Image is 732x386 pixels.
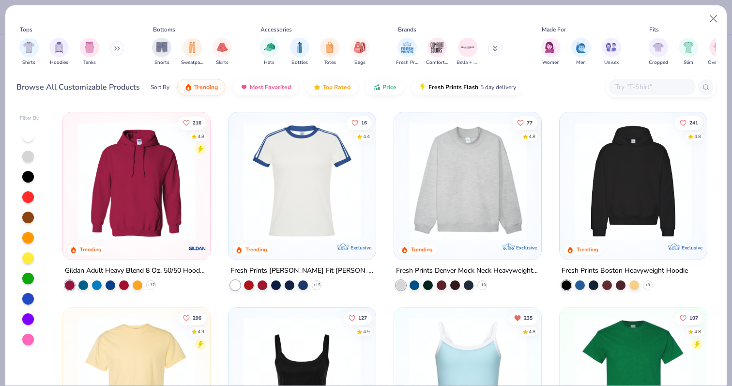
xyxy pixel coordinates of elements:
[679,38,698,66] div: filter for Slim
[457,59,479,66] span: Bella + Canvas
[65,265,208,277] div: Gildan Adult Heavy Blend 8 Oz. 50/50 Hooded Sweatshirt
[363,328,370,335] div: 4.9
[396,38,418,66] div: filter for Fresh Prints
[527,120,533,125] span: 77
[324,59,336,66] span: Totes
[645,282,650,288] span: + 9
[264,42,275,53] img: Hats Image
[426,38,448,66] button: filter button
[694,328,701,335] div: 4.8
[313,83,321,91] img: TopRated.gif
[649,38,668,66] button: filter button
[396,265,539,277] div: Fresh Prints Denver Mock Neck Heavyweight Sweatshirt
[347,116,372,129] button: Like
[576,59,586,66] span: Men
[16,81,140,93] div: Browse All Customizable Products
[708,38,730,66] button: filter button
[684,59,693,66] span: Slim
[457,38,479,66] div: filter for Bella + Canvas
[320,38,339,66] div: filter for Totes
[426,38,448,66] div: filter for Comfort Colors
[20,25,32,34] div: Tops
[419,83,427,91] img: flash.gif
[542,25,566,34] div: Made For
[154,59,169,66] span: Shorts
[689,120,698,125] span: 241
[179,116,207,129] button: Like
[614,81,689,93] input: Try "T-Shirt"
[426,59,448,66] span: Comfort Colors
[152,38,171,66] button: filter button
[49,38,69,66] button: filter button
[179,311,207,324] button: Like
[84,42,95,53] img: Tanks Image
[675,311,703,324] button: Like
[323,83,351,91] span: Top Rated
[19,38,39,66] div: filter for Shirts
[704,10,723,28] button: Close
[708,59,730,66] span: Oversized
[181,38,203,66] div: filter for Sweatpants
[571,38,591,66] button: filter button
[604,59,619,66] span: Unisex
[50,59,68,66] span: Hoodies
[351,245,371,251] span: Exclusive
[460,40,475,55] img: Bella + Canvas Image
[198,133,205,140] div: 4.8
[259,38,279,66] button: filter button
[382,83,396,91] span: Price
[156,42,168,53] img: Shorts Image
[188,239,207,258] img: Gildan logo
[602,38,621,66] button: filter button
[54,42,64,53] img: Hoodies Image
[529,328,535,335] div: 4.8
[602,38,621,66] div: filter for Unisex
[80,38,99,66] div: filter for Tanks
[649,38,668,66] div: filter for Cropped
[509,311,537,324] button: Unlike
[398,25,416,34] div: Brands
[291,59,308,66] span: Bottles
[216,59,229,66] span: Skirts
[531,122,659,240] img: a90f7c54-8796-4cb2-9d6e-4e9644cfe0fe
[151,83,169,92] div: Sort By
[238,122,366,240] img: e5540c4d-e74a-4e58-9a52-192fe86bec9f
[675,116,703,129] button: Like
[545,42,556,53] img: Women Image
[366,79,404,95] button: Price
[689,315,698,320] span: 107
[177,79,225,95] button: Trending
[396,38,418,66] button: filter button
[649,25,659,34] div: Fits
[217,42,228,53] img: Skirts Image
[290,38,309,66] button: filter button
[681,245,702,251] span: Exclusive
[213,38,232,66] div: filter for Skirts
[324,42,335,53] img: Totes Image
[649,59,668,66] span: Cropped
[240,83,248,91] img: most_fav.gif
[354,59,366,66] span: Bags
[430,40,444,55] img: Comfort Colors Image
[428,83,478,91] span: Fresh Prints Flash
[187,42,198,53] img: Sweatpants Image
[213,38,232,66] button: filter button
[73,122,200,240] img: 01756b78-01f6-4cc6-8d8a-3c30c1a0c8ac
[344,311,372,324] button: Like
[713,42,724,53] img: Oversized Image
[606,42,617,53] img: Unisex Image
[193,120,202,125] span: 216
[194,83,218,91] span: Trending
[571,38,591,66] div: filter for Men
[541,38,561,66] button: filter button
[457,38,479,66] button: filter button
[83,59,96,66] span: Tanks
[22,59,35,66] span: Shirts
[541,38,561,66] div: filter for Women
[181,59,203,66] span: Sweatpants
[306,79,358,95] button: Top Rated
[361,120,367,125] span: 16
[400,40,414,55] img: Fresh Prints Image
[23,42,34,53] img: Shirts Image
[576,42,586,53] img: Men Image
